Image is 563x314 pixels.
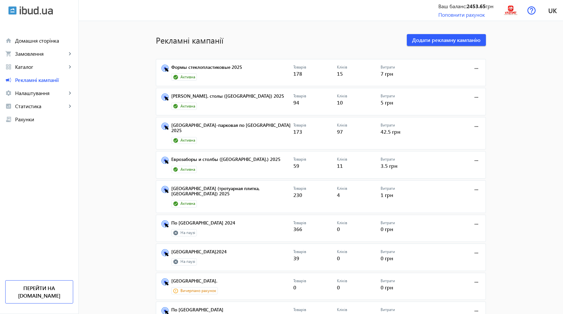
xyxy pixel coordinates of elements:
[381,226,393,232] span: 0 грн
[438,3,493,10] div: Ваш баланс: грн
[381,255,393,262] span: 0 грн
[381,284,393,291] span: 0 грн
[337,255,340,262] span: 0
[337,65,381,70] p: Кліків
[293,123,337,128] p: Товарів
[381,307,424,313] p: Витрати
[473,221,480,228] mat-icon: more_horiz
[180,201,195,206] span: Активна
[473,157,480,164] mat-icon: more_horiz
[5,280,73,304] a: Перейти на [DOMAIN_NAME]
[171,249,293,258] a: [GEOGRAPHIC_DATA]2024
[337,157,381,162] p: Кліків
[67,50,73,57] mat-icon: keyboard_arrow_right
[337,249,381,255] p: Кліків
[381,162,397,169] span: 3.5 грн
[381,128,400,135] span: 42.5 грн
[381,123,424,128] p: Витрати
[337,128,343,135] span: 97
[180,167,195,172] span: Активна
[412,36,481,44] span: Додати рекламну кампанію
[15,116,73,123] span: Рахунки
[293,220,337,226] p: Товарів
[381,186,424,191] p: Витрати
[473,186,480,193] mat-icon: more_horiz
[15,64,67,70] span: Каталог
[5,77,12,83] mat-icon: campaign
[293,226,302,232] span: 366
[180,259,195,265] span: На паузі
[15,77,73,83] span: Рекламні кампанії
[67,103,73,109] mat-icon: keyboard_arrow_right
[407,34,486,46] button: Додати рекламну кампанію
[171,220,293,229] a: По [GEOGRAPHIC_DATA] 2024
[293,162,299,169] span: 59
[171,93,293,103] a: [PERSON_NAME], столы ([GEOGRAPHIC_DATA]) 2025
[5,64,12,70] mat-icon: grid_view
[293,93,337,99] p: Товарів
[527,6,536,15] img: help.svg
[337,162,343,169] span: 11
[293,191,302,198] span: 230
[20,6,53,15] img: ibud_text.svg
[180,104,195,109] span: Активна
[156,34,400,46] h1: Рекламні кампанії
[467,3,486,10] b: 2453.65
[293,255,299,262] span: 39
[180,138,195,143] span: Активна
[171,65,293,74] a: Формы стеклопластиковые 2025
[381,70,393,77] span: 7 грн
[293,284,296,291] span: 0
[293,307,337,313] p: Товарів
[293,65,337,70] p: Товарів
[337,123,381,128] p: Кліків
[171,157,293,166] a: Еврозаборы и столбы ([GEOGRAPHIC_DATA].) 2025
[381,249,424,255] p: Витрати
[67,90,73,96] mat-icon: keyboard_arrow_right
[503,3,518,18] img: 100585fa8f47e810197627699119449-18e2999891.jpg
[15,103,67,109] span: Статистика
[473,279,480,286] mat-icon: more_horiz
[337,226,340,232] span: 0
[293,157,337,162] p: Товарів
[171,186,293,200] a: [GEOGRAPHIC_DATA] (тротуарная плитка, [GEOGRAPHIC_DATA]) 2025
[15,37,73,44] span: Домашня сторінка
[171,278,293,287] a: [GEOGRAPHIC_DATA].
[438,11,485,18] a: Поповнити рахунок
[293,128,302,135] span: 173
[5,103,12,109] mat-icon: analytics
[381,278,424,284] p: Витрати
[337,70,343,77] span: 15
[67,64,73,70] mat-icon: keyboard_arrow_right
[337,284,340,291] span: 0
[15,90,67,96] span: Налаштування
[337,99,343,106] span: 10
[337,278,381,284] p: Кліків
[293,70,302,77] span: 178
[180,74,195,80] span: Активна
[473,249,480,257] mat-icon: more_horiz
[473,94,480,101] mat-icon: more_horiz
[5,90,12,96] mat-icon: settings
[293,99,299,106] span: 94
[381,157,424,162] p: Витрати
[473,123,480,130] mat-icon: more_horiz
[473,65,480,72] mat-icon: more_horiz
[293,278,337,284] p: Товарів
[180,288,216,294] span: Вичерпано рахунок
[337,220,381,226] p: Кліків
[8,6,17,15] img: ibud.svg
[381,99,393,106] span: 5 грн
[5,37,12,44] mat-icon: home
[5,116,12,123] mat-icon: receipt_long
[381,65,424,70] p: Витрати
[381,93,424,99] p: Витрати
[293,249,337,255] p: Товарів
[180,230,195,236] span: На паузі
[548,6,557,14] span: uk
[337,191,340,198] span: 4
[171,123,293,137] a: [GEOGRAPHIC_DATA]-парковая по [GEOGRAPHIC_DATA] 2025
[293,186,337,191] p: Товарів
[337,307,381,313] p: Кліків
[381,191,393,198] span: 1 грн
